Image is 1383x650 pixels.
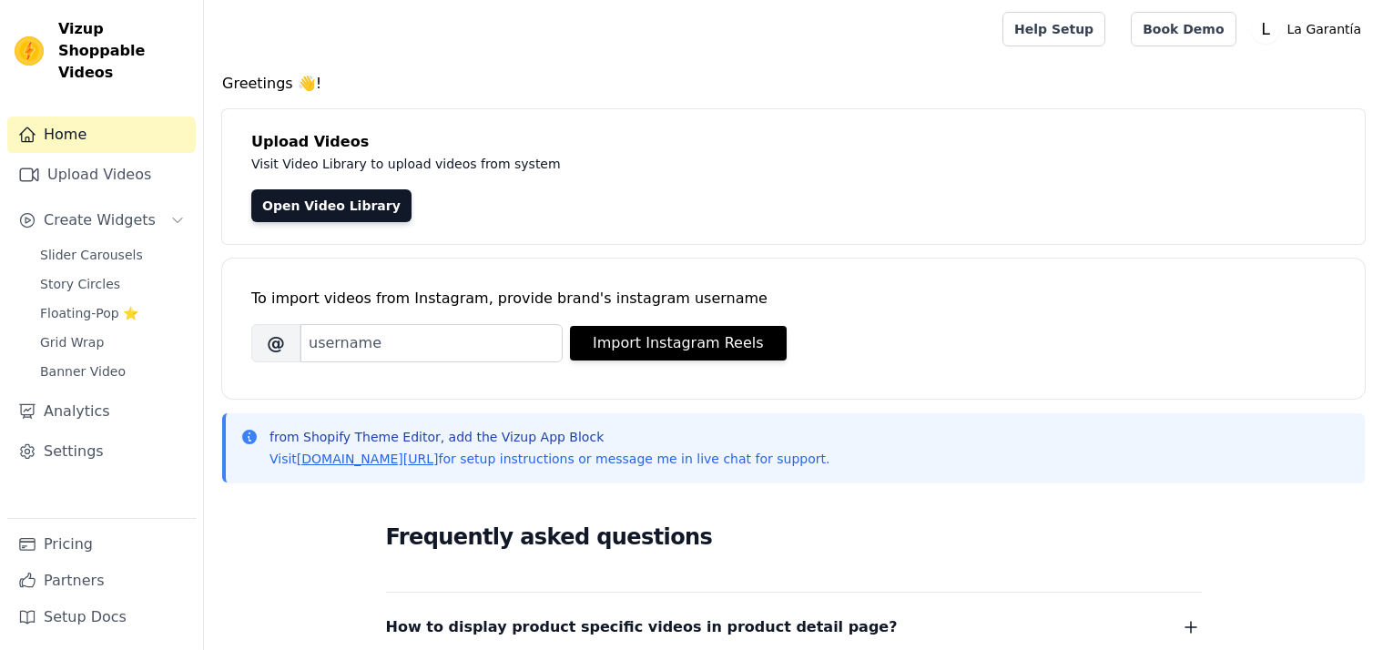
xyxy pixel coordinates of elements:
[7,157,196,193] a: Upload Videos
[58,18,188,84] span: Vizup Shoppable Videos
[29,359,196,384] a: Banner Video
[570,326,787,361] button: Import Instagram Reels
[1280,13,1368,46] p: La Garantía
[251,288,1336,310] div: To import videos from Instagram, provide brand's instagram username
[44,209,156,231] span: Create Widgets
[251,131,1336,153] h4: Upload Videos
[1261,20,1270,38] text: L
[7,599,196,635] a: Setup Docs
[297,452,439,466] a: [DOMAIN_NAME][URL]
[7,117,196,153] a: Home
[40,275,120,293] span: Story Circles
[29,271,196,297] a: Story Circles
[1251,13,1368,46] button: L La Garantía
[386,614,1202,640] button: How to display product specific videos in product detail page?
[29,330,196,355] a: Grid Wrap
[15,36,44,66] img: Vizup
[1002,12,1105,46] a: Help Setup
[40,362,126,381] span: Banner Video
[40,246,143,264] span: Slider Carousels
[251,324,300,362] span: @
[7,393,196,430] a: Analytics
[269,450,829,468] p: Visit for setup instructions or message me in live chat for support.
[386,614,898,640] span: How to display product specific videos in product detail page?
[1131,12,1236,46] a: Book Demo
[222,73,1365,95] h4: Greetings 👋!
[7,202,196,239] button: Create Widgets
[40,333,104,351] span: Grid Wrap
[251,153,1067,175] p: Visit Video Library to upload videos from system
[40,304,138,322] span: Floating-Pop ⭐
[29,300,196,326] a: Floating-Pop ⭐
[29,242,196,268] a: Slider Carousels
[7,433,196,470] a: Settings
[269,428,829,446] p: from Shopify Theme Editor, add the Vizup App Block
[7,563,196,599] a: Partners
[386,519,1202,555] h2: Frequently asked questions
[300,324,563,362] input: username
[7,526,196,563] a: Pricing
[251,189,412,222] a: Open Video Library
